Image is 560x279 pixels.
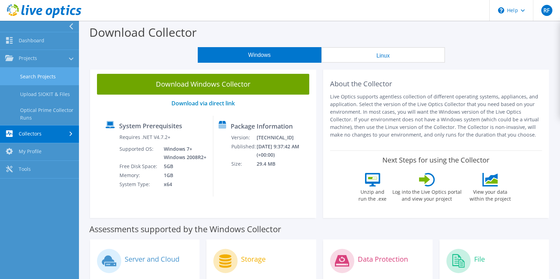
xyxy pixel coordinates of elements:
[89,24,197,40] label: Download Collector
[498,7,504,14] svg: \n
[198,47,321,63] button: Windows
[119,162,159,171] td: Free Disk Space:
[330,93,542,139] p: Live Optics supports agentless collection of different operating systems, appliances, and applica...
[97,74,309,95] a: Download Windows Collector
[231,123,293,130] label: Package Information
[392,186,462,202] label: Log into the Live Optics portal and view your project
[241,256,266,263] label: Storage
[382,156,489,164] label: Next Steps for using the Collector
[89,226,281,233] label: Assessments supported by the Windows Collector
[330,80,542,88] h2: About the Collector
[171,99,235,107] a: Download via direct link
[465,186,515,202] label: View your data within the project
[119,134,170,141] label: Requires .NET V4.7.2+
[231,133,256,142] td: Version:
[256,159,313,168] td: 29.4 MB
[256,133,313,142] td: [TECHNICAL_ID]
[474,256,485,263] label: File
[321,47,445,63] button: Linux
[159,162,208,171] td: 5GB
[159,145,208,162] td: Windows 7+ Windows 2008R2+
[231,159,256,168] td: Size:
[159,180,208,189] td: x64
[119,145,159,162] td: Supported OS:
[256,142,313,159] td: [DATE] 9:37:42 AM (+00:00)
[231,142,256,159] td: Published:
[119,180,159,189] td: System Type:
[357,186,389,202] label: Unzip and run the .exe
[159,171,208,180] td: 1GB
[119,122,182,129] label: System Prerequisites
[119,171,159,180] td: Memory:
[125,256,179,263] label: Server and Cloud
[541,5,552,16] span: RF
[358,256,408,263] label: Data Protection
